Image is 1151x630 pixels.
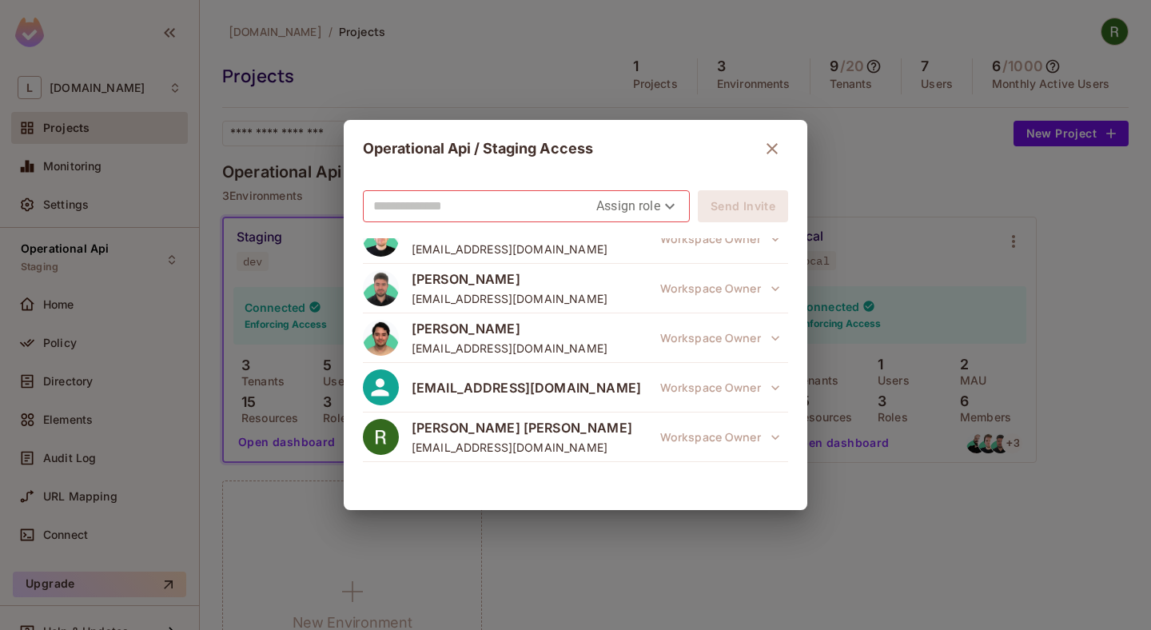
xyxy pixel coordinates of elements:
[596,193,679,219] div: Assign role
[652,372,788,404] span: This role was granted at the workspace level
[652,273,788,305] button: Workspace Owner
[412,379,641,397] span: [EMAIL_ADDRESS][DOMAIN_NAME]
[652,223,788,255] button: Workspace Owner
[412,291,607,306] span: [EMAIL_ADDRESS][DOMAIN_NAME]
[363,133,788,165] div: Operational Api / Staging Access
[412,320,607,337] span: [PERSON_NAME]
[363,221,399,257] img: ACg8ocKE8z9TPRJWkpFIIqFxag3rzJuVRNxb9-vGg8KrivObt-V0oCc=s96-c
[652,421,788,453] button: Workspace Owner
[412,341,607,356] span: [EMAIL_ADDRESS][DOMAIN_NAME]
[412,440,632,455] span: [EMAIL_ADDRESS][DOMAIN_NAME]
[412,270,607,288] span: [PERSON_NAME]
[652,421,788,453] span: This role was granted at the workspace level
[363,320,399,356] img: ACg8ocIVcwWYIOfSw8TXd4EMIv9hhZwML1Rt1bDtp4ye5bELZsyYaoo=s96-c
[652,372,788,404] button: Workspace Owner
[363,270,399,306] img: ACg8ocJti2wFD9SIvW6ILKWh2EUQNzXQab9Cwi_TDMhFJK7bDX7b8Xs=s96-c
[652,223,788,255] span: This role was granted at the workspace level
[412,241,607,257] span: [EMAIL_ADDRESS][DOMAIN_NAME]
[652,322,788,354] button: Workspace Owner
[363,419,399,455] img: ACg8ocLGRX3uUjgcnIeB6TpS5nVEu0Kxzv8bR5N8KgWDx3VKVXfwJw=s96-c
[652,273,788,305] span: This role was granted at the workspace level
[412,419,632,437] span: [PERSON_NAME] [PERSON_NAME]
[698,190,788,222] button: Send Invite
[652,322,788,354] span: This role was granted at the workspace level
